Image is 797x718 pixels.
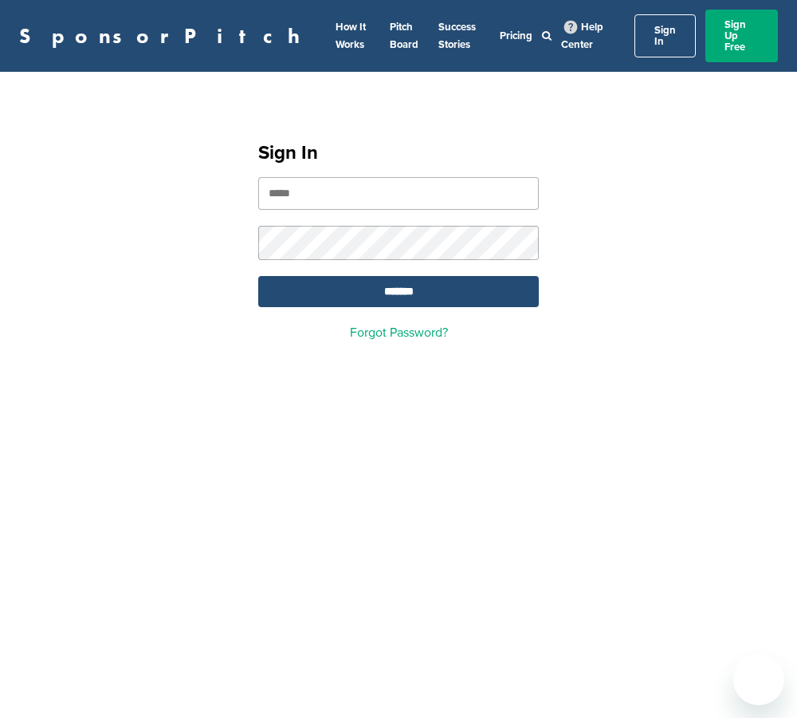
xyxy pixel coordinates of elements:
a: Pricing [500,30,532,42]
h1: Sign In [258,139,539,168]
a: Sign Up Free [705,10,778,62]
a: Success Stories [438,21,476,51]
a: Sign In [634,14,696,57]
a: How It Works [336,21,366,51]
a: Forgot Password? [350,325,448,341]
a: Help Center [561,18,603,54]
a: Pitch Board [390,21,418,51]
iframe: Button to launch messaging window [733,654,784,705]
a: SponsorPitch [19,26,310,46]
